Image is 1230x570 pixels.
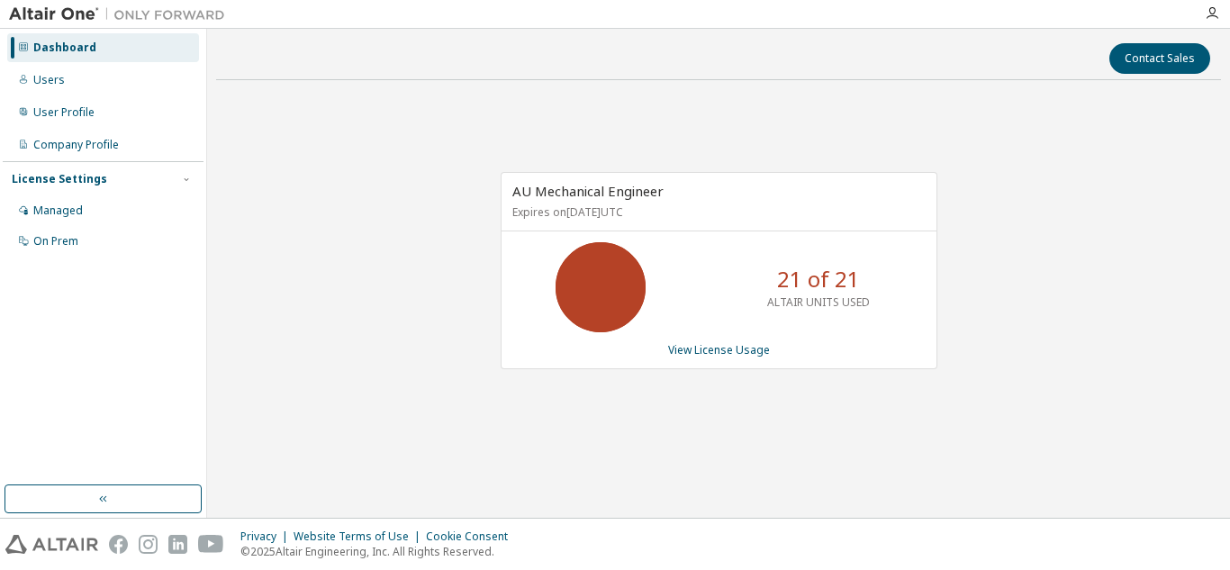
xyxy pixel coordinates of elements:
[12,172,107,186] div: License Settings
[777,264,860,294] p: 21 of 21
[168,535,187,554] img: linkedin.svg
[33,138,119,152] div: Company Profile
[33,41,96,55] div: Dashboard
[9,5,234,23] img: Altair One
[767,294,870,310] p: ALTAIR UNITS USED
[139,535,158,554] img: instagram.svg
[240,544,519,559] p: © 2025 Altair Engineering, Inc. All Rights Reserved.
[426,529,519,544] div: Cookie Consent
[198,535,224,554] img: youtube.svg
[294,529,426,544] div: Website Terms of Use
[33,204,83,218] div: Managed
[33,105,95,120] div: User Profile
[668,342,770,357] a: View License Usage
[240,529,294,544] div: Privacy
[33,73,65,87] div: Users
[512,182,664,200] span: AU Mechanical Engineer
[33,234,78,249] div: On Prem
[109,535,128,554] img: facebook.svg
[5,535,98,554] img: altair_logo.svg
[1109,43,1210,74] button: Contact Sales
[512,204,921,220] p: Expires on [DATE] UTC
